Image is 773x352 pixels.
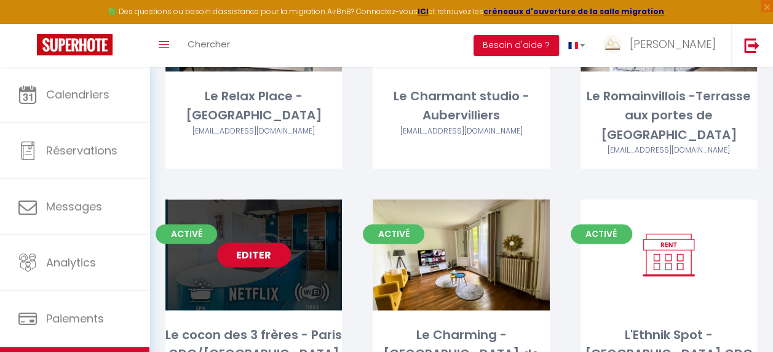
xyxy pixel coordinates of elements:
[373,87,549,126] div: Le Charmant studio - Aubervilliers
[594,24,731,67] a: ... [PERSON_NAME]
[46,255,96,270] span: Analytics
[188,38,230,50] span: Chercher
[165,87,342,126] div: Le Relax Place - [GEOGRAPHIC_DATA]
[581,87,757,145] div: Le Romainvillois -Terrasse aux portes de [GEOGRAPHIC_DATA]
[373,126,549,137] div: Airbnb
[483,6,664,17] a: créneaux d'ouverture de la salle migration
[178,24,239,67] a: Chercher
[363,224,424,244] span: Activé
[630,36,716,52] span: [PERSON_NAME]
[418,6,429,17] a: ICI
[46,311,104,326] span: Paiements
[46,87,109,102] span: Calendriers
[10,5,47,42] button: Ouvrir le widget de chat LiveChat
[581,145,757,156] div: Airbnb
[46,199,102,214] span: Messages
[165,126,342,137] div: Airbnb
[46,143,117,158] span: Réservations
[603,35,622,54] img: ...
[156,224,217,244] span: Activé
[37,34,113,55] img: Super Booking
[744,38,759,53] img: logout
[474,35,559,56] button: Besoin d'aide ?
[571,224,632,244] span: Activé
[217,242,291,267] a: Editer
